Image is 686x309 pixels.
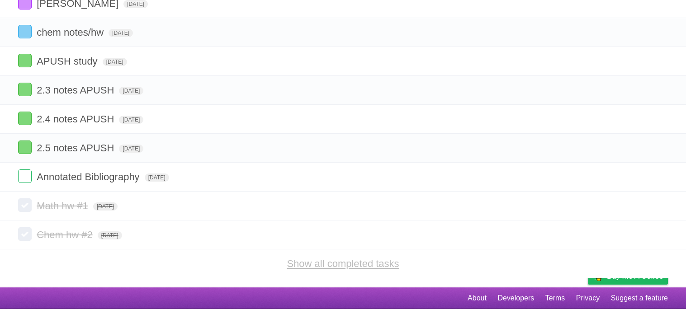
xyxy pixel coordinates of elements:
span: 2.4 notes APUSH [37,113,116,125]
span: chem notes/hw [37,27,106,38]
a: Privacy [576,290,600,307]
span: [DATE] [109,29,133,37]
span: APUSH study [37,56,100,67]
label: Done [18,140,32,154]
label: Done [18,227,32,241]
label: Done [18,54,32,67]
span: [DATE] [119,116,143,124]
span: Buy me a coffee [607,268,663,284]
a: Developers [497,290,534,307]
span: 2.5 notes APUSH [37,142,116,154]
span: [DATE] [145,173,169,182]
span: [DATE] [103,58,127,66]
span: 2.3 notes APUSH [37,84,116,96]
span: [DATE] [93,202,118,211]
a: Terms [545,290,565,307]
a: Suggest a feature [611,290,668,307]
span: [DATE] [119,145,143,153]
span: Chem hw #2 [37,229,95,240]
span: [DATE] [98,231,122,239]
label: Done [18,169,32,183]
span: Math hw #1 [37,200,90,211]
span: [DATE] [119,87,143,95]
label: Done [18,112,32,125]
label: Done [18,83,32,96]
a: Show all completed tasks [287,258,399,269]
label: Done [18,25,32,38]
label: Done [18,198,32,212]
a: About [468,290,487,307]
span: Annotated Bibliography [37,171,142,183]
